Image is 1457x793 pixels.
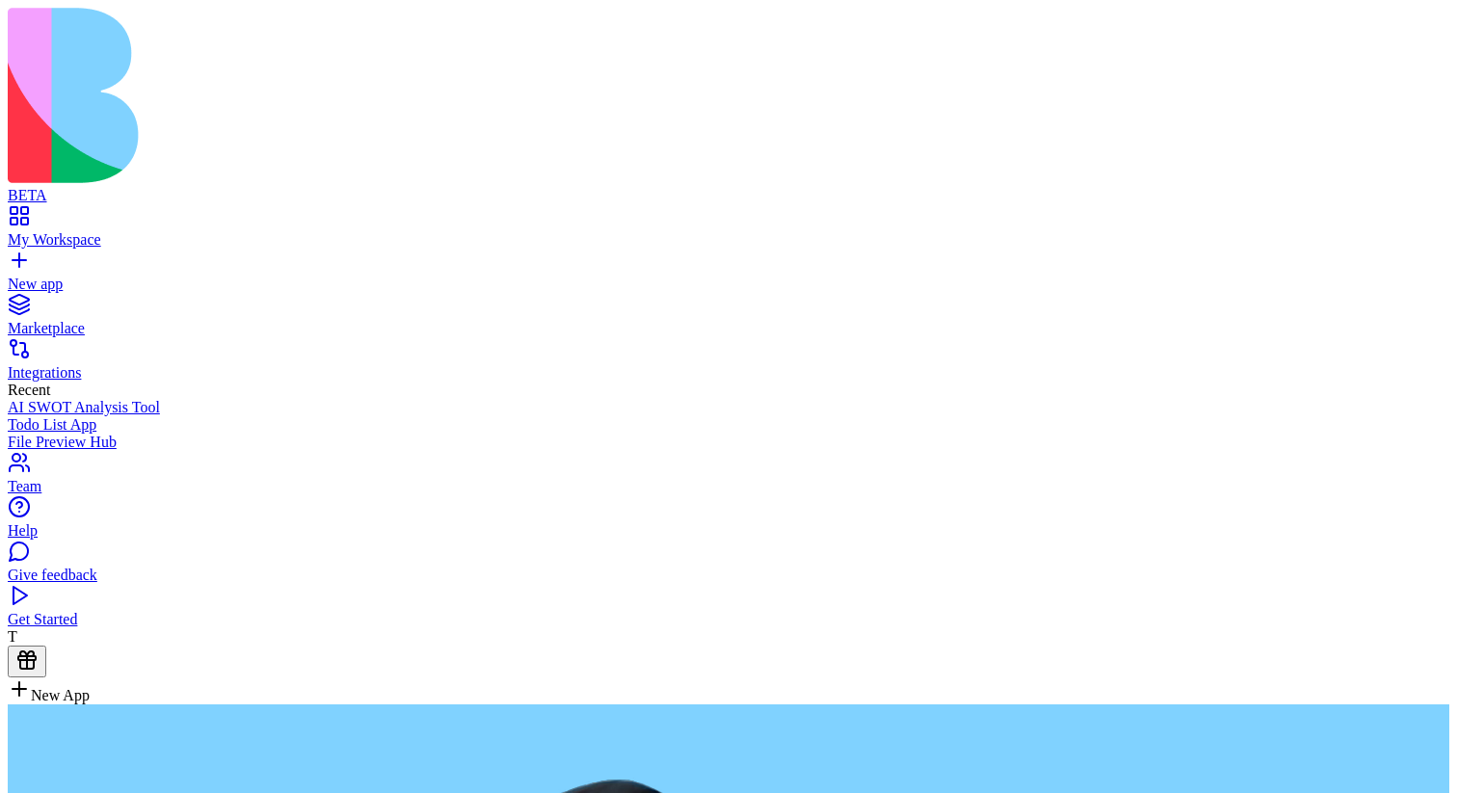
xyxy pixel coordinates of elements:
[8,611,1449,628] div: Get Started
[8,303,1449,337] a: Marketplace
[8,549,1449,584] a: Give feedback
[8,364,1449,382] div: Integrations
[8,214,1449,249] a: My Workspace
[8,416,1449,434] a: Todo List App
[8,628,17,645] span: T
[8,320,1449,337] div: Marketplace
[8,567,1449,584] div: Give feedback
[8,187,1449,204] div: BETA
[8,8,782,183] img: logo
[8,170,1449,204] a: BETA
[8,461,1449,495] a: Team
[8,347,1449,382] a: Integrations
[8,434,1449,451] a: File Preview Hub
[8,258,1449,293] a: New app
[8,505,1449,540] a: Help
[8,399,1449,416] a: AI SWOT Analysis Tool
[8,276,1449,293] div: New app
[31,687,90,703] span: New App
[8,382,50,398] span: Recent
[8,478,1449,495] div: Team
[8,231,1449,249] div: My Workspace
[8,522,1449,540] div: Help
[8,594,1449,628] a: Get Started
